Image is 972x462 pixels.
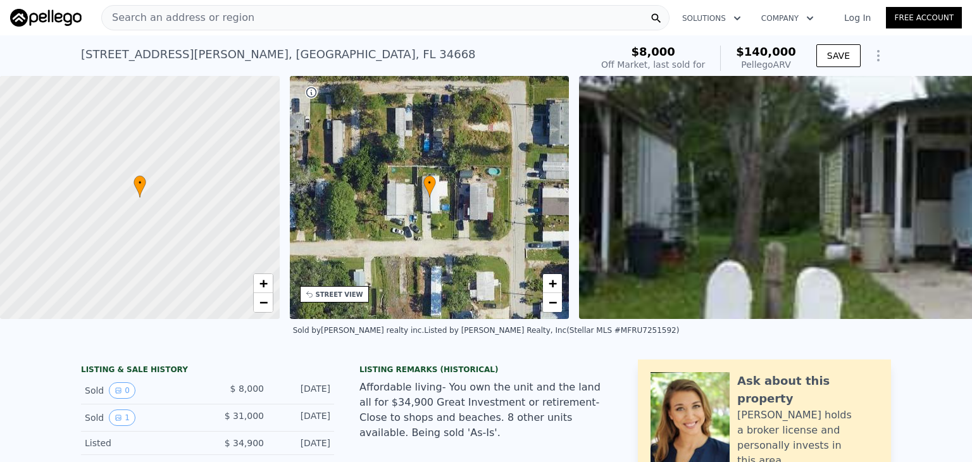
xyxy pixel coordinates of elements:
div: Listed [85,437,197,449]
a: Zoom in [543,274,562,293]
span: Search an address or region [102,10,254,25]
div: Ask about this property [737,372,878,408]
div: • [423,175,436,197]
div: Listed by [PERSON_NAME] Realty, Inc (Stellar MLS #MFRU7251592) [424,326,679,335]
button: Show Options [866,43,891,68]
div: Sold [85,382,197,399]
span: • [134,177,146,189]
span: + [549,275,557,291]
a: Log In [829,11,886,24]
span: − [259,294,267,310]
div: Sold [85,409,197,426]
button: View historical data [109,409,135,426]
span: + [259,275,267,291]
div: LISTING & SALE HISTORY [81,365,334,377]
div: STREET VIEW [316,290,363,299]
div: [STREET_ADDRESS][PERSON_NAME] , [GEOGRAPHIC_DATA] , FL 34668 [81,46,476,63]
div: Off Market, last sold for [601,58,705,71]
div: [DATE] [274,437,330,449]
button: View historical data [109,382,135,399]
div: Sold by [PERSON_NAME] realty inc . [293,326,425,335]
span: $ 31,000 [225,411,264,421]
a: Zoom in [254,274,273,293]
img: Pellego [10,9,82,27]
div: [DATE] [274,409,330,426]
div: Pellego ARV [736,58,796,71]
span: $140,000 [736,45,796,58]
a: Zoom out [543,293,562,312]
div: [DATE] [274,382,330,399]
div: Affordable living- You own the unit and the land all for $34,900 Great Investment or retirement- ... [359,380,613,440]
button: Company [751,7,824,30]
div: Listing Remarks (Historical) [359,365,613,375]
button: Solutions [672,7,751,30]
button: SAVE [816,44,861,67]
a: Zoom out [254,293,273,312]
a: Free Account [886,7,962,28]
span: $ 34,900 [225,438,264,448]
span: • [423,177,436,189]
span: − [549,294,557,310]
div: • [134,175,146,197]
span: $ 8,000 [230,384,264,394]
span: $8,000 [631,45,675,58]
